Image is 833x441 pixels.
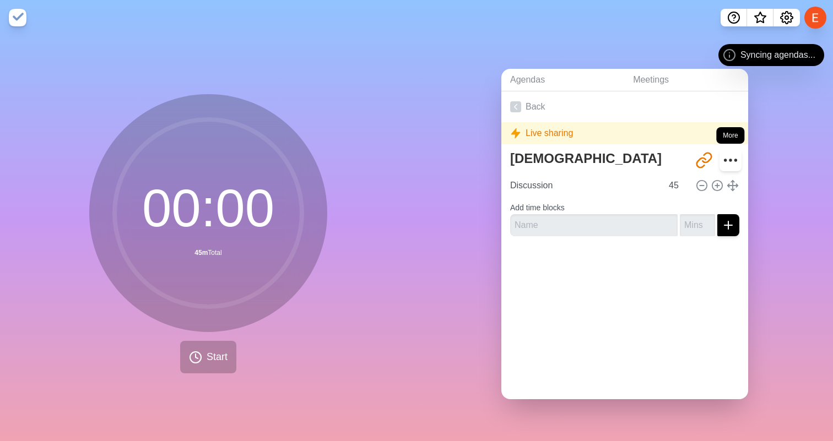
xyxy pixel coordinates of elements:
span: Syncing agendas... [740,48,815,62]
span: Start [207,350,228,364]
a: Meetings [624,69,748,91]
div: Live sharing [501,122,748,144]
a: Agendas [501,69,624,91]
input: Name [510,214,678,236]
button: More [720,149,742,171]
input: Mins [664,175,691,197]
img: timeblocks logo [9,9,26,26]
button: What’s new [747,9,773,26]
a: Back [501,91,748,122]
button: Settings [773,9,800,26]
button: Share link [693,149,715,171]
input: Mins [680,214,715,236]
label: Add time blocks [510,203,565,212]
button: Help [721,9,747,26]
button: Start [180,341,236,373]
input: Name [506,175,662,197]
